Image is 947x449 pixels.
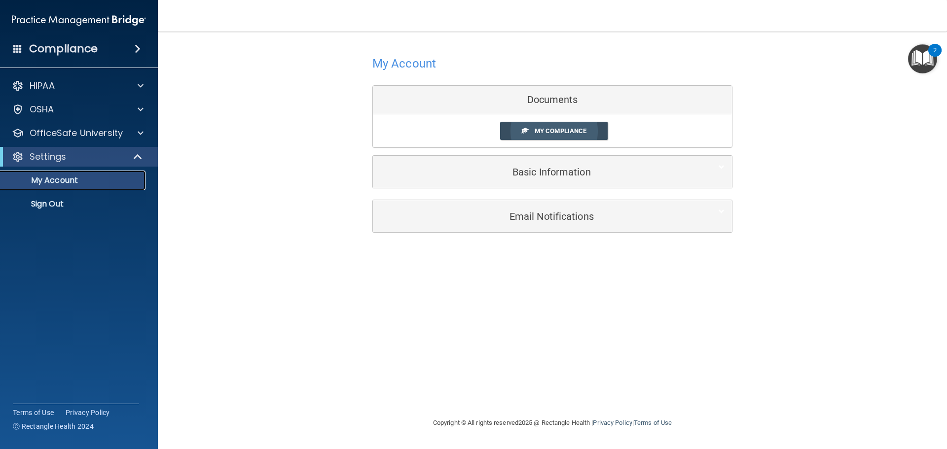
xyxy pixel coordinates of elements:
[380,211,694,222] h5: Email Notifications
[6,175,141,185] p: My Account
[535,127,586,135] span: My Compliance
[380,161,725,183] a: Basic Information
[908,44,937,73] button: Open Resource Center, 2 new notifications
[12,10,146,30] img: PMB logo
[593,419,632,426] a: Privacy Policy
[12,80,144,92] a: HIPAA
[29,42,98,56] h4: Compliance
[6,199,141,209] p: Sign Out
[12,127,144,139] a: OfficeSafe University
[372,407,732,439] div: Copyright © All rights reserved 2025 @ Rectangle Health | |
[13,421,94,431] span: Ⓒ Rectangle Health 2024
[66,408,110,417] a: Privacy Policy
[30,80,55,92] p: HIPAA
[12,151,143,163] a: Settings
[380,205,725,227] a: Email Notifications
[372,57,436,70] h4: My Account
[373,86,732,114] div: Documents
[634,419,672,426] a: Terms of Use
[380,167,694,177] h5: Basic Information
[12,104,144,115] a: OSHA
[30,151,66,163] p: Settings
[13,408,54,417] a: Terms of Use
[30,104,54,115] p: OSHA
[933,50,937,63] div: 2
[30,127,123,139] p: OfficeSafe University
